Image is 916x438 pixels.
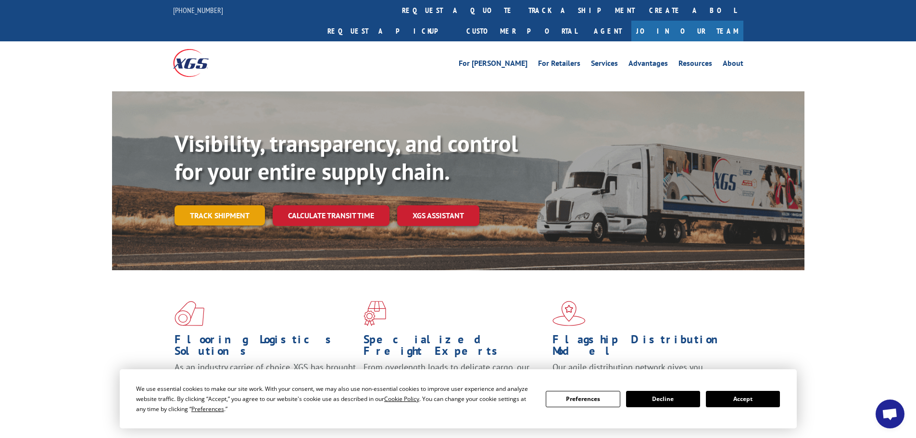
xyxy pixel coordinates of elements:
div: We use essential cookies to make our site work. With your consent, we may also use non-essential ... [136,384,534,414]
a: Track shipment [175,205,265,225]
a: About [723,60,743,70]
a: Resources [678,60,712,70]
h1: Flooring Logistics Solutions [175,334,356,362]
a: Agent [584,21,631,41]
span: Our agile distribution network gives you nationwide inventory management on demand. [552,362,729,384]
div: Cookie Consent Prompt [120,369,797,428]
span: As an industry carrier of choice, XGS has brought innovation and dedication to flooring logistics... [175,362,356,396]
a: Request a pickup [320,21,459,41]
a: Calculate transit time [273,205,389,226]
img: xgs-icon-total-supply-chain-intelligence-red [175,301,204,326]
a: For [PERSON_NAME] [459,60,527,70]
span: Preferences [191,405,224,413]
a: [PHONE_NUMBER] [173,5,223,15]
b: Visibility, transparency, and control for your entire supply chain. [175,128,518,186]
a: Services [591,60,618,70]
span: Cookie Policy [384,395,419,403]
h1: Flagship Distribution Model [552,334,734,362]
button: Accept [706,391,780,407]
div: Open chat [876,400,904,428]
button: Decline [626,391,700,407]
a: For Retailers [538,60,580,70]
button: Preferences [546,391,620,407]
h1: Specialized Freight Experts [364,334,545,362]
p: From overlength loads to delicate cargo, our experienced staff knows the best way to move your fr... [364,362,545,404]
a: Join Our Team [631,21,743,41]
a: XGS ASSISTANT [397,205,479,226]
img: xgs-icon-flagship-distribution-model-red [552,301,586,326]
a: Advantages [628,60,668,70]
img: xgs-icon-focused-on-flooring-red [364,301,386,326]
a: Customer Portal [459,21,584,41]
